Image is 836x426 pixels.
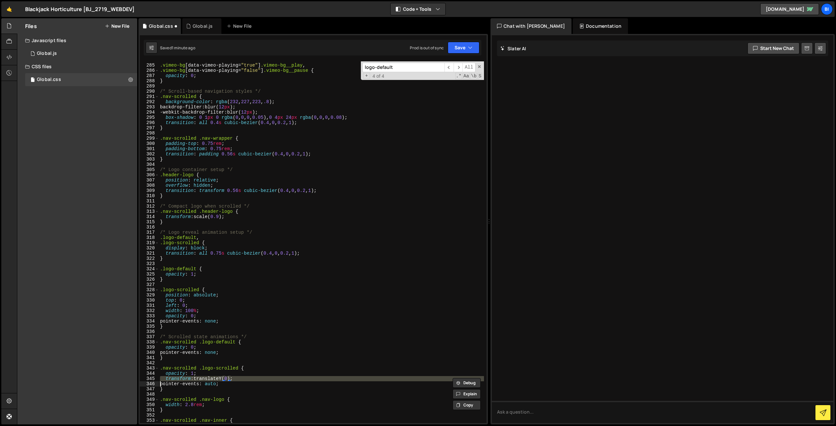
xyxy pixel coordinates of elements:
[140,256,159,261] div: 322
[140,413,159,418] div: 352
[453,400,481,410] button: Copy
[140,162,159,167] div: 304
[140,292,159,298] div: 329
[140,120,159,125] div: 296
[370,73,387,79] span: 4 of 4
[140,78,159,84] div: 288
[140,287,159,292] div: 328
[140,360,159,366] div: 342
[172,45,195,51] div: 1 minute ago
[140,214,159,219] div: 314
[463,73,470,79] span: CaseSensitive Search
[140,329,159,334] div: 336
[455,73,462,79] span: RegExp Search
[140,397,159,402] div: 349
[140,104,159,110] div: 293
[37,77,61,83] div: Global.css
[140,235,159,240] div: 318
[140,198,159,204] div: 311
[149,23,173,29] div: Global.css
[140,272,159,277] div: 325
[140,381,159,387] div: 346
[140,172,159,178] div: 306
[140,245,159,251] div: 320
[140,94,159,99] div: 291
[140,84,159,89] div: 289
[140,308,159,313] div: 332
[25,23,37,30] h2: Files
[453,378,481,388] button: Debug
[105,24,129,29] button: New File
[140,188,159,193] div: 309
[140,115,159,120] div: 295
[362,63,444,72] input: Search for
[140,73,159,78] div: 287
[140,136,159,141] div: 299
[1,1,17,17] a: 🤙
[140,407,159,413] div: 351
[140,110,159,115] div: 294
[363,73,370,79] span: Toggle Replace mode
[140,63,159,68] div: 285
[140,376,159,381] div: 345
[140,251,159,256] div: 321
[140,89,159,94] div: 290
[140,167,159,172] div: 305
[140,125,159,131] div: 297
[490,18,571,34] div: Chat with [PERSON_NAME]
[470,73,477,79] span: Whole Word Search
[140,261,159,266] div: 323
[140,266,159,272] div: 324
[17,34,137,47] div: Javascript files
[140,230,159,235] div: 317
[410,45,444,51] div: Prod is out of sync
[140,99,159,104] div: 292
[140,387,159,392] div: 347
[140,277,159,282] div: 326
[140,350,159,355] div: 340
[160,45,195,51] div: Saved
[760,3,819,15] a: [DOMAIN_NAME]
[140,68,159,73] div: 286
[25,47,137,60] div: 16258/43868.js
[821,3,833,15] div: Bi
[140,392,159,397] div: 348
[454,63,463,72] span: ​
[478,73,482,79] span: Search In Selection
[462,63,475,72] span: Alt-Enter
[25,73,137,86] div: 16258/43966.css
[748,42,799,54] button: Start new chat
[140,355,159,360] div: 341
[140,339,159,345] div: 338
[17,60,137,73] div: CSS files
[140,282,159,287] div: 327
[140,418,159,423] div: 353
[140,345,159,350] div: 339
[140,334,159,339] div: 337
[140,402,159,407] div: 350
[448,42,479,54] button: Save
[573,18,628,34] div: Documentation
[453,389,481,399] button: Explain
[140,298,159,303] div: 330
[227,23,254,29] div: New File
[140,366,159,371] div: 343
[140,183,159,188] div: 308
[140,209,159,214] div: 313
[140,324,159,329] div: 335
[444,63,454,72] span: ​
[140,151,159,157] div: 302
[140,313,159,319] div: 333
[140,146,159,151] div: 301
[140,193,159,198] div: 310
[25,5,135,13] div: Blackjack Horticulture [BJ_2719_WEBDEV]
[37,51,57,56] div: Global.js
[140,225,159,230] div: 316
[140,219,159,225] div: 315
[193,23,213,29] div: Global.js
[140,319,159,324] div: 334
[140,131,159,136] div: 298
[140,178,159,183] div: 307
[140,204,159,209] div: 312
[140,157,159,162] div: 303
